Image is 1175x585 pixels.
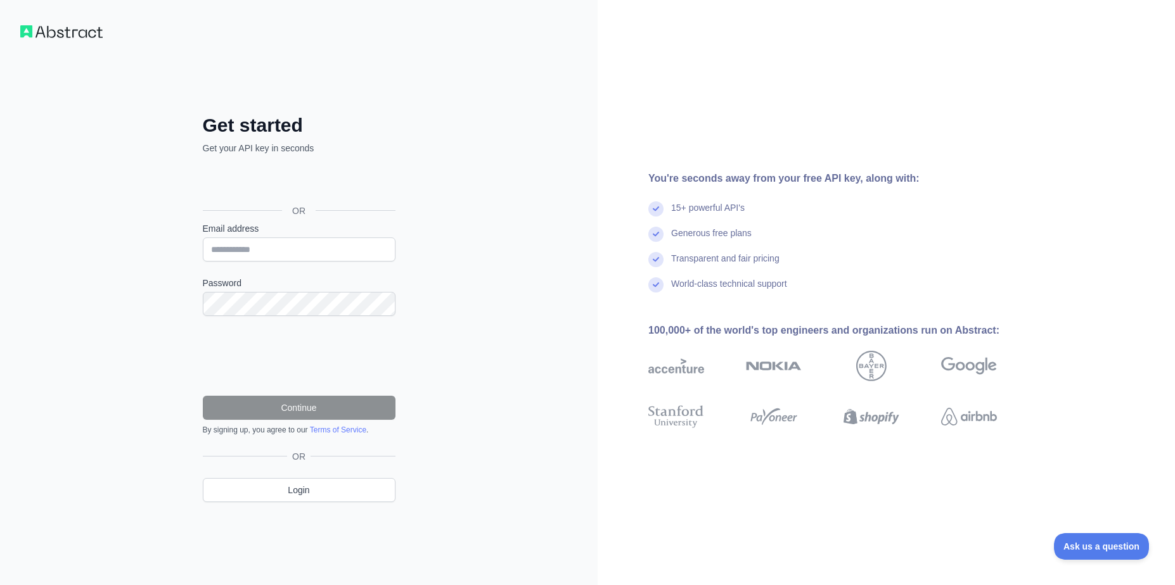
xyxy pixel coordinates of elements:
img: check mark [648,227,664,242]
img: Workflow [20,25,103,38]
img: google [941,351,997,381]
iframe: Sign in with Google Button [196,168,399,196]
div: Generous free plans [671,227,752,252]
label: Email address [203,222,395,235]
button: Continue [203,396,395,420]
p: Get your API key in seconds [203,142,395,154]
img: nokia [746,351,802,381]
img: airbnb [941,403,997,431]
a: Terms of Service [310,425,366,434]
a: Login [203,478,395,502]
span: OR [282,204,316,217]
div: You're seconds away from your free API key, along with: [648,171,1037,186]
div: 15+ powerful API's [671,201,745,227]
div: 100,000+ of the world's top engineers and organizations run on Abstract: [648,323,1037,338]
img: bayer [856,351,887,381]
img: check mark [648,252,664,267]
h2: Get started [203,114,395,137]
iframe: Toggle Customer Support [1054,533,1150,560]
div: By signing up, you agree to our . [203,425,395,435]
div: World-class technical support [671,277,787,303]
iframe: reCAPTCHA [203,331,395,381]
label: Password [203,277,395,289]
img: payoneer [746,403,802,431]
div: Transparent and fair pricing [671,252,780,277]
img: check mark [648,277,664,292]
span: OR [287,450,311,463]
img: check mark [648,201,664,217]
img: shopify [844,403,899,431]
img: stanford university [648,403,704,431]
img: accenture [648,351,704,381]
